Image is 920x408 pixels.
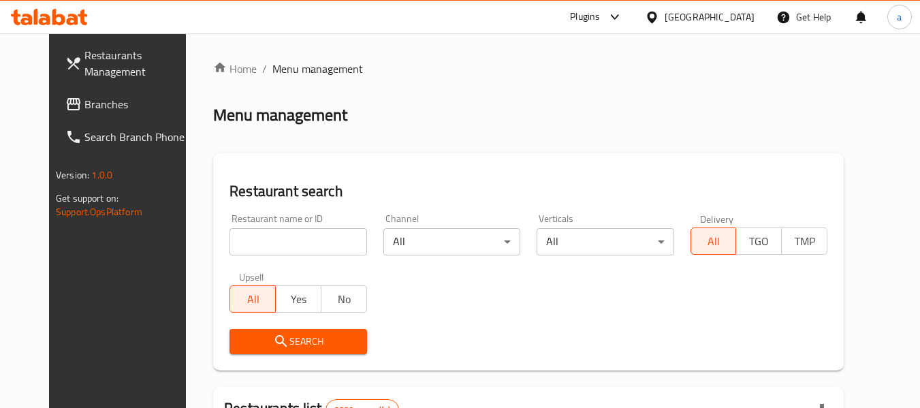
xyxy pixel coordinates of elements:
span: TMP [787,232,822,251]
span: Restaurants Management [84,47,192,80]
span: a [897,10,902,25]
a: Branches [54,88,203,121]
h2: Restaurant search [229,181,827,202]
div: All [537,228,673,255]
li: / [262,61,267,77]
button: TMP [781,227,827,255]
input: Search for restaurant name or ID.. [229,228,366,255]
span: 1.0.0 [91,166,112,184]
a: Search Branch Phone [54,121,203,153]
button: All [691,227,737,255]
span: Search Branch Phone [84,129,192,145]
button: No [321,285,367,313]
span: Yes [281,289,316,309]
label: Upsell [239,272,264,281]
a: Home [213,61,257,77]
span: All [697,232,731,251]
label: Delivery [700,214,734,223]
span: Menu management [272,61,363,77]
span: All [236,289,270,309]
h2: Menu management [213,104,347,126]
button: Search [229,329,366,354]
div: [GEOGRAPHIC_DATA] [665,10,755,25]
a: Restaurants Management [54,39,203,88]
nav: breadcrumb [213,61,844,77]
div: All [383,228,520,255]
span: Branches [84,96,192,112]
span: No [327,289,362,309]
span: Get support on: [56,189,118,207]
button: Yes [275,285,321,313]
a: Support.OpsPlatform [56,203,142,221]
div: Plugins [570,9,600,25]
button: All [229,285,276,313]
span: TGO [742,232,776,251]
button: TGO [735,227,782,255]
span: Version: [56,166,89,184]
span: Search [240,333,355,350]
